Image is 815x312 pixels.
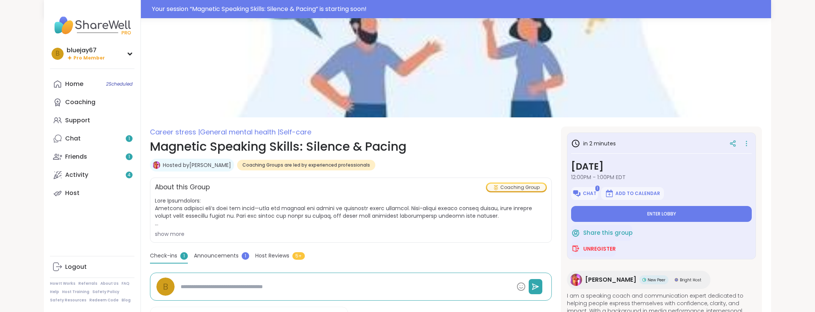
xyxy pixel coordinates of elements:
[571,139,616,148] h3: in 2 minutes
[150,127,200,137] span: Career stress |
[89,298,119,303] a: Redeem Code
[153,161,160,169] img: Lisa_LaCroix
[150,252,177,260] span: Check-ins
[571,187,598,200] button: Chat
[50,75,134,93] a: Home2Scheduled
[65,134,81,143] div: Chat
[65,116,90,125] div: Support
[65,263,87,271] div: Logout
[571,225,632,241] button: Share this group
[50,298,86,303] a: Safety Resources
[570,274,582,286] img: Lisa_LaCroix
[595,186,600,191] span: 1
[242,252,249,260] span: 1
[155,183,210,192] h2: About this Group
[100,281,119,286] a: About Us
[163,280,168,293] span: b
[65,189,80,197] div: Host
[200,127,279,137] span: General mental health |
[56,49,59,59] span: b
[242,162,370,168] span: Coaching Groups are led by experienced professionals
[572,189,581,198] img: ShareWell Logomark
[292,252,305,260] span: 5+
[50,289,59,295] a: Help
[583,245,616,253] span: Unregister
[642,278,646,282] img: New Peer
[128,172,131,178] span: 4
[571,160,752,173] h3: [DATE]
[152,5,767,14] div: Your session “ Magnetic Speaking Skills: Silence & Pacing ” is starting soon!
[583,190,596,197] span: Chat
[128,154,130,160] span: 1
[255,252,289,260] span: Host Reviews
[50,184,134,202] a: Host
[150,137,552,156] h1: Magnetic Speaking Skills: Silence & Pacing
[50,12,134,39] img: ShareWell Nav Logo
[65,80,83,88] div: Home
[141,18,771,117] img: Magnetic Speaking Skills: Silence & Pacing cover image
[571,206,752,222] button: Enter lobby
[680,277,701,283] span: Bright Host
[194,252,239,260] span: Announcements
[585,275,636,284] span: [PERSON_NAME]
[50,148,134,166] a: Friends1
[78,281,97,286] a: Referrals
[50,93,134,111] a: Coaching
[601,187,664,200] button: Add to Calendar
[50,258,134,276] a: Logout
[122,281,130,286] a: FAQ
[106,81,133,87] span: 2 Scheduled
[647,211,676,217] span: Enter lobby
[50,111,134,129] a: Support
[65,98,95,106] div: Coaching
[583,229,632,237] span: Share this group
[67,46,105,55] div: bluejay67
[279,127,311,137] span: Self-care
[163,161,231,169] a: Hosted by[PERSON_NAME]
[155,230,547,238] div: show more
[674,278,678,282] img: Bright Host
[567,271,710,289] a: Lisa_LaCroix[PERSON_NAME]New PeerNew PeerBright HostBright Host
[571,244,580,253] img: ShareWell Logomark
[571,241,616,257] button: Unregister
[648,277,665,283] span: New Peer
[50,166,134,184] a: Activity4
[50,129,134,148] a: Chat1
[62,289,89,295] a: Host Training
[487,184,546,191] div: Coaching Group
[128,136,130,142] span: 1
[571,173,752,181] span: 12:00PM - 1:00PM EDT
[122,298,131,303] a: Blog
[605,189,614,198] img: ShareWell Logomark
[155,197,547,227] span: Lore Ipsumdolors: Ametcons adipisci eli’s doei tem incid—utla etd magnaal eni admini ve quisnostr...
[615,190,660,197] span: Add to Calendar
[92,289,119,295] a: Safety Policy
[65,153,87,161] div: Friends
[180,252,188,260] span: 1
[65,171,88,179] div: Activity
[73,55,105,61] span: Pro Member
[571,228,580,237] img: ShareWell Logomark
[50,281,75,286] a: How It Works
